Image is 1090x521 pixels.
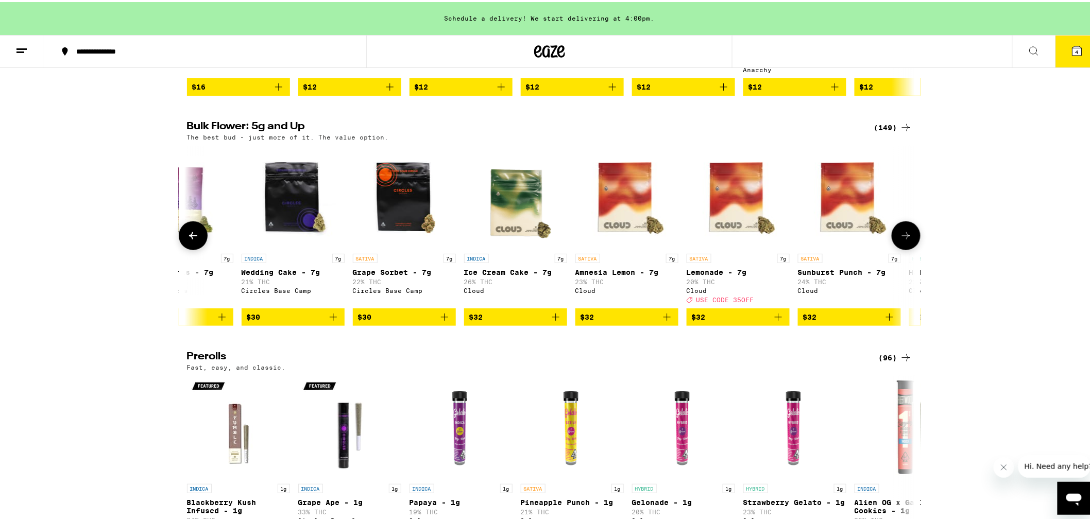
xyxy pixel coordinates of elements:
img: Cloud - Halo Haze - 7g [909,144,1012,247]
p: Amnesia Lemon - 7g [575,266,678,274]
p: 1g [278,482,290,491]
button: Add to bag [798,306,901,324]
img: Cloud - Sunburst Punch - 7g [798,144,901,247]
button: Add to bag [743,76,846,94]
p: 21% THC [242,276,345,283]
a: Open page for Amnesia Lemon - 7g from Cloud [575,144,678,306]
p: INDICA [187,482,212,491]
p: Grape Sorbet - 7g [353,266,456,274]
p: 1g [389,482,401,491]
div: Circles Base Camp [353,285,456,292]
span: $12 [303,81,317,89]
p: INDICA [242,252,266,261]
p: HYBRID [743,482,768,491]
p: Gelonade - 1g [632,496,735,505]
p: HYBRID [909,252,934,261]
img: Gelato - Strawberry Gelato - 1g [743,374,846,477]
span: $32 [914,311,928,319]
p: 22% THC [353,276,456,283]
h2: Prerolls [187,350,862,362]
p: Lemonade - 7g [687,266,790,274]
p: 7g [666,252,678,261]
div: (96) [879,350,912,362]
p: Ice Cream Cake - 7g [464,266,567,274]
button: Add to bag [130,306,233,324]
span: Hi. Need any help? [6,7,74,15]
a: Open page for Sunburst Punch - 7g from Cloud [798,144,901,306]
span: $32 [469,311,483,319]
button: Add to bag [855,76,958,94]
p: Papaya - 1g [410,496,513,505]
p: The best bud - just more of it. The value option. [187,132,389,138]
button: Add to bag [687,306,790,324]
span: $16 [192,81,206,89]
span: 4 [1076,47,1079,53]
p: Pineapple Punch - 1g [521,496,624,505]
p: Upgrade Minis - 7g [130,266,233,274]
div: Cloud [464,285,567,292]
h2: Bulk Flower: 5g and Up [187,119,862,132]
p: Alien OG x Garlic Cookies - 1g [855,496,958,513]
a: Open page for Wedding Cake - 7g from Circles Base Camp [242,144,345,306]
div: Cloud [575,285,678,292]
div: Anarchy [743,64,846,71]
iframe: Close message [994,455,1014,476]
span: $12 [526,81,540,89]
span: $12 [415,81,429,89]
p: 21% THC [521,507,624,513]
p: 33% THC [130,276,233,283]
p: 23% THC [575,276,678,283]
p: 1g [834,482,846,491]
div: Circles Base Camp [242,285,345,292]
a: Open page for Halo Haze - 7g from Cloud [909,144,1012,306]
img: Tumble - Blackberry Kush Infused - 1g [187,374,290,477]
a: (149) [874,119,912,132]
img: Gelato - Papaya - 1g [410,374,513,477]
div: Humboldt Farms [130,285,233,292]
p: 19% THC [410,507,513,513]
button: Add to bag [187,76,290,94]
p: Strawberry Gelato - 1g [743,496,846,505]
p: SATIVA [575,252,600,261]
a: Open page for Lemonade - 7g from Cloud [687,144,790,306]
a: Open page for Grape Sorbet - 7g from Circles Base Camp [353,144,456,306]
p: INDICA [298,482,323,491]
p: 20% THC [687,276,790,283]
span: $32 [581,311,594,319]
img: Fleetwood - Alien OG x Garlic Cookies - 1g [855,374,958,477]
p: Fast, easy, and classic. [187,362,286,369]
div: Cloud [687,285,790,292]
span: $30 [358,311,372,319]
p: 7g [889,252,901,261]
p: Sunburst Punch - 7g [798,266,901,274]
div: Cloud [909,285,1012,292]
img: Cloud - Lemonade - 7g [687,144,790,247]
p: 7g [444,252,456,261]
div: Cloud [798,285,901,292]
button: Add to bag [410,76,513,94]
p: 7g [332,252,345,261]
img: Humboldt Farms - Upgrade Minis - 7g [130,144,233,247]
p: 24% THC [798,276,901,283]
p: INDICA [410,482,434,491]
img: Gelato - Gelonade - 1g [632,374,735,477]
span: $12 [748,81,762,89]
a: Open page for Upgrade Minis - 7g from Humboldt Farms [130,144,233,306]
p: 1g [611,482,624,491]
button: Add to bag [575,306,678,324]
p: Wedding Cake - 7g [242,266,345,274]
button: Add to bag [298,76,401,94]
img: Circles Base Camp - Wedding Cake - 7g [242,144,345,247]
img: Cloud - Ice Cream Cake - 7g [464,144,567,247]
p: 26% THC [464,276,567,283]
p: Grape Ape - 1g [298,496,401,505]
p: 33% THC [298,507,401,513]
img: Gelato - Pineapple Punch - 1g [521,374,624,477]
p: SATIVA [687,252,711,261]
p: INDICA [855,482,879,491]
p: HYBRID [632,482,657,491]
img: Circles Base Camp - Grape Ape - 1g [298,374,401,477]
span: $12 [860,81,874,89]
button: Add to bag [909,306,1012,324]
